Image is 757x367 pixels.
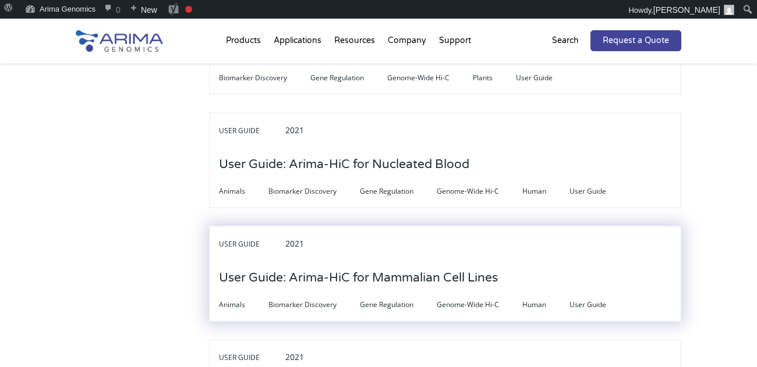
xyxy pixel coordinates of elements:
span: Animals [219,184,268,198]
span: Genome-Wide Hi-C [387,71,473,85]
span: User Guide [516,71,576,85]
div: Focus keyphrase not set [185,6,192,13]
span: Gene Regulation [310,71,387,85]
span: User Guide [219,237,283,251]
span: 2021 [285,238,304,249]
span: User Guide [219,124,283,138]
span: Human [522,298,569,312]
span: Gene Regulation [360,298,437,312]
span: Animals [219,298,268,312]
h3: User Guide: Arima-HiC for Mammalian Cell Lines [219,260,498,296]
a: Request a Quote [590,30,681,51]
span: User Guide [219,351,283,365]
span: User Guide [569,298,629,312]
a: User Guide: Arima-HiC for Mammalian Cell Lines [219,272,498,284]
p: Search [552,33,579,48]
span: [PERSON_NAME] [653,5,720,15]
span: 2021 [285,124,304,136]
span: 2021 [285,351,304,362]
img: Arima-Genomics-logo [76,30,163,52]
span: Genome-Wide Hi-C [437,298,522,312]
a: User Guide: Arima-HiC for Nucleated Blood [219,158,469,171]
span: Human [522,184,569,198]
span: Plants [473,71,516,85]
span: Biomarker Discovery [268,184,360,198]
span: User Guide [569,184,629,198]
span: Biomarker Discovery [268,298,360,312]
span: Gene Regulation [360,184,437,198]
span: Biomarker Discovery [219,71,310,85]
h3: User Guide: Arima-HiC for Nucleated Blood [219,147,469,183]
span: Genome-Wide Hi-C [437,184,522,198]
